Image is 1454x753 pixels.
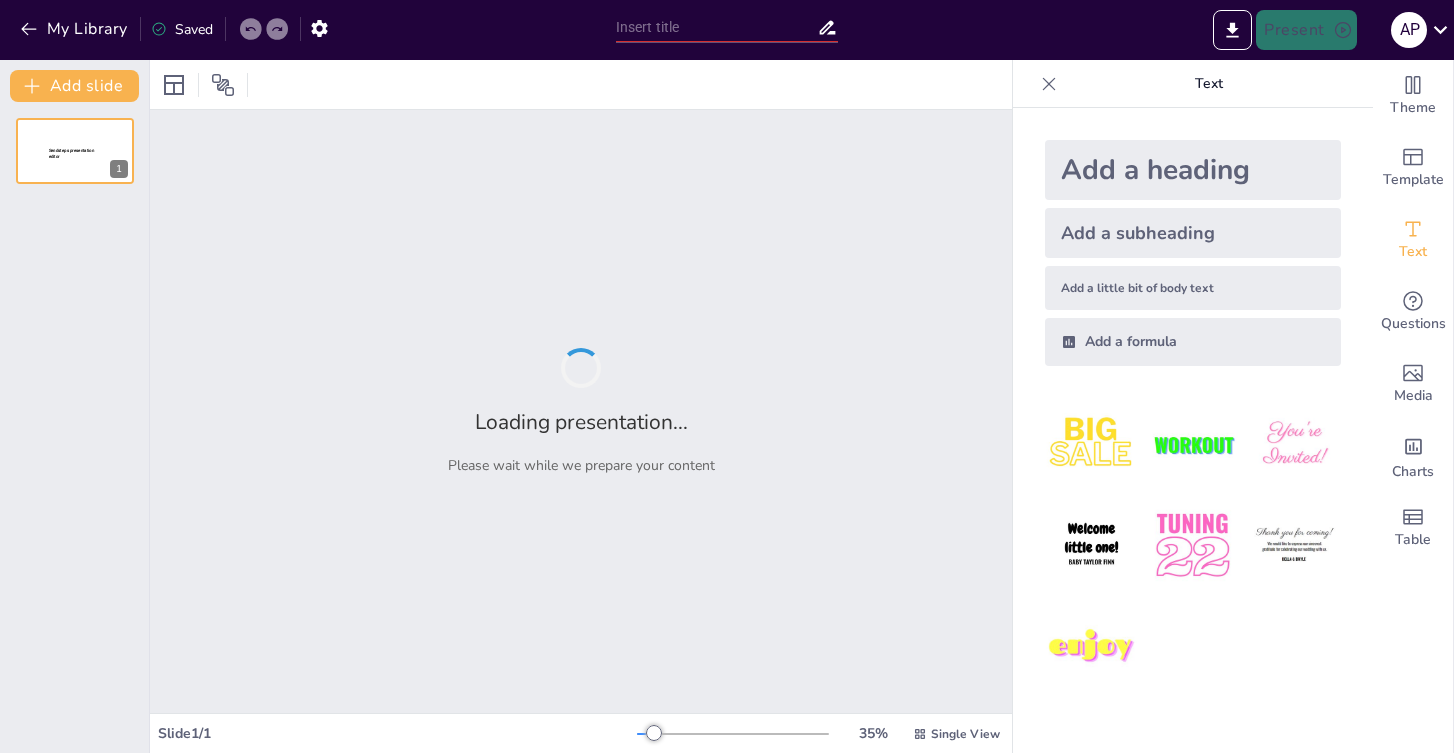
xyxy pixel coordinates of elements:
img: 6.jpeg [1248,499,1341,592]
img: 7.jpeg [1045,601,1138,694]
button: Present [1256,10,1356,50]
img: 5.jpeg [1146,499,1239,592]
div: Add charts and graphs [1373,420,1453,492]
input: Insert title [616,13,817,42]
img: 2.jpeg [1146,398,1239,491]
span: Questions [1381,313,1446,335]
div: Add ready made slides [1373,132,1453,204]
div: Get real-time input from your audience [1373,276,1453,348]
button: Add slide [10,70,139,102]
div: Slide 1 / 1 [158,724,637,743]
div: Saved [151,20,213,39]
div: Add a table [1373,492,1453,564]
img: 1.jpeg [1045,398,1138,491]
p: Text [1065,60,1353,108]
div: A P [1391,12,1427,48]
button: My Library [15,13,136,45]
span: Single View [931,726,1000,742]
div: Change the overall theme [1373,60,1453,132]
span: Sendsteps presentation editor [49,148,94,159]
div: Sendsteps presentation editor1 [16,118,134,184]
button: Export to PowerPoint [1213,10,1252,50]
p: Please wait while we prepare your content [448,456,715,475]
span: Media [1394,385,1433,407]
span: Table [1395,529,1431,551]
span: Text [1399,241,1427,263]
img: 4.jpeg [1045,499,1138,592]
div: 1 [110,160,128,178]
span: Template [1383,169,1444,191]
div: Add text boxes [1373,204,1453,276]
div: Add a heading [1045,140,1341,200]
span: Position [211,73,235,97]
span: Charts [1392,461,1434,483]
div: Add a formula [1045,318,1341,366]
div: Layout [158,69,190,101]
button: A P [1391,10,1427,50]
div: Add a little bit of body text [1045,266,1341,310]
img: 3.jpeg [1248,398,1341,491]
span: Theme [1390,97,1436,119]
h2: Loading presentation... [475,408,688,436]
div: Add a subheading [1045,208,1341,258]
div: 35 % [849,724,897,743]
div: Add images, graphics, shapes or video [1373,348,1453,420]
